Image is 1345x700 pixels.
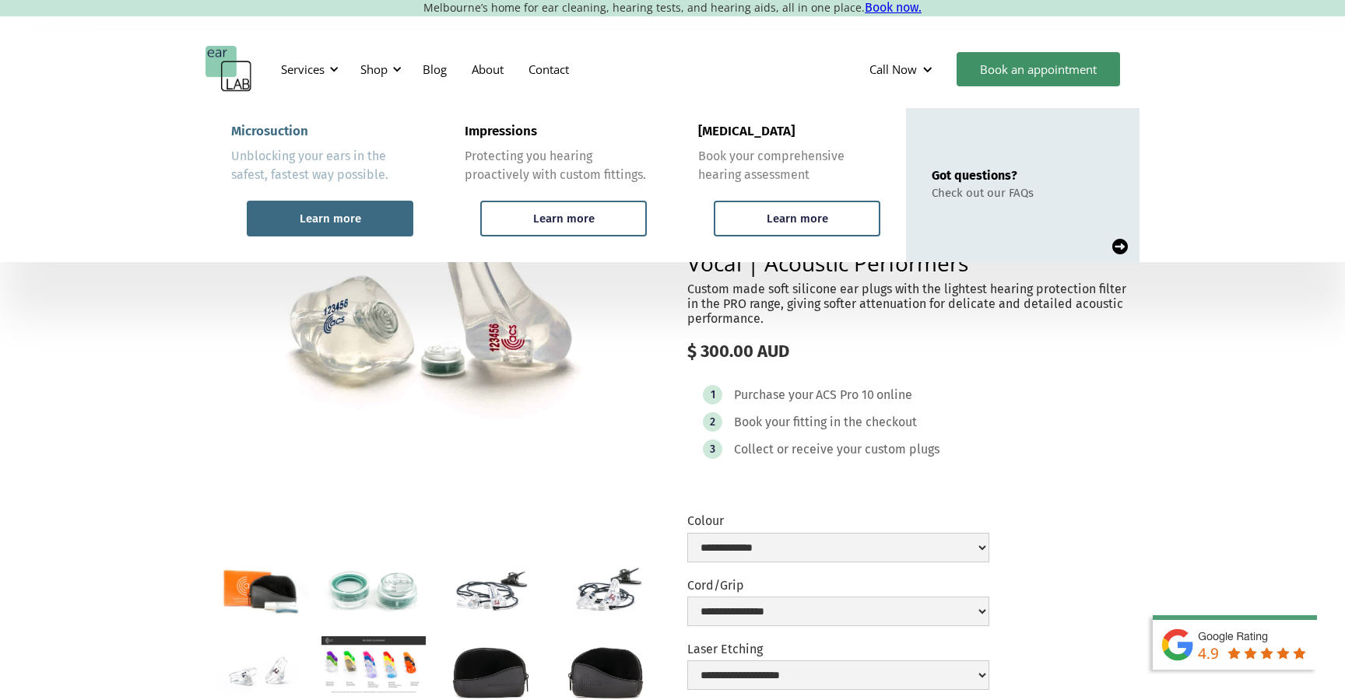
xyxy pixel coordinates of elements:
img: ACS Pro 10 [205,174,658,485]
div: Call Now [857,46,949,93]
a: Contact [516,47,581,92]
div: Unblocking your ears in the safest, fastest way possible. [231,147,413,184]
label: Laser Etching [687,642,989,656]
div: 1 [711,389,715,401]
div: Shop [360,61,388,77]
div: Got questions? [932,168,1034,183]
div: Call Now [869,61,917,77]
a: Blog [410,47,459,92]
a: open lightbox [321,636,425,695]
a: open lightbox [438,555,542,624]
div: Services [281,61,325,77]
div: $ 300.00 AUD [687,341,1140,362]
div: Learn more [533,212,595,226]
div: Impressions [465,124,537,139]
div: Learn more [767,212,828,226]
a: MicrosuctionUnblocking your ears in the safest, fastest way possible.Learn more [205,108,439,262]
a: open lightbox [554,555,658,624]
div: ACS Pro 10 [816,387,874,403]
div: Check out our FAQs [932,186,1034,200]
div: Microsuction [231,124,308,139]
a: Got questions?Check out our FAQs [906,108,1140,262]
a: About [459,47,516,92]
div: Purchase your [734,387,813,403]
div: Services [272,46,343,93]
div: 3 [710,443,715,455]
a: ImpressionsProtecting you hearing proactively with custom fittings.Learn more [439,108,672,262]
div: Book your comprehensive hearing assessment [698,147,880,184]
a: Book an appointment [957,52,1120,86]
div: Collect or receive your custom plugs [734,442,939,457]
a: open lightbox [321,555,425,624]
a: home [205,46,252,93]
div: 2 [710,416,715,428]
a: [MEDICAL_DATA]Book your comprehensive hearing assessmentLearn more [672,108,906,262]
p: Custom made soft silicone ear plugs with the lightest hearing protection filter in the PRO range,... [687,282,1140,327]
div: online [876,387,912,403]
a: open lightbox [205,555,309,625]
div: Learn more [300,212,361,226]
div: Protecting you hearing proactively with custom fittings. [465,147,647,184]
div: [MEDICAL_DATA] [698,124,795,139]
div: Book your fitting in the checkout [734,415,917,430]
label: Cord/Grip [687,578,989,593]
label: Colour [687,513,989,528]
a: open lightbox [205,174,658,485]
div: Shop [351,46,406,93]
h2: Vocal | Acoustic Performers [687,252,1140,274]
